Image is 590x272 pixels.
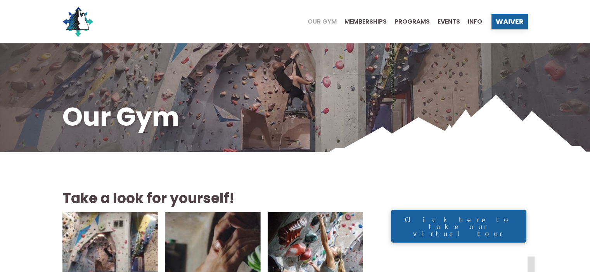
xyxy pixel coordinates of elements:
[387,19,430,25] a: Programs
[344,19,387,25] span: Memberships
[391,210,526,243] a: Click here to take our virtual tour
[62,189,363,208] h2: Take a look for yourself!
[62,6,93,37] img: North Wall Logo
[300,19,337,25] a: Our Gym
[394,19,430,25] span: Programs
[460,19,482,25] a: Info
[308,19,337,25] span: Our Gym
[438,19,460,25] span: Events
[399,216,519,237] span: Click here to take our virtual tour
[468,19,482,25] span: Info
[337,19,387,25] a: Memberships
[491,14,528,29] a: Waiver
[430,19,460,25] a: Events
[496,18,524,25] span: Waiver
